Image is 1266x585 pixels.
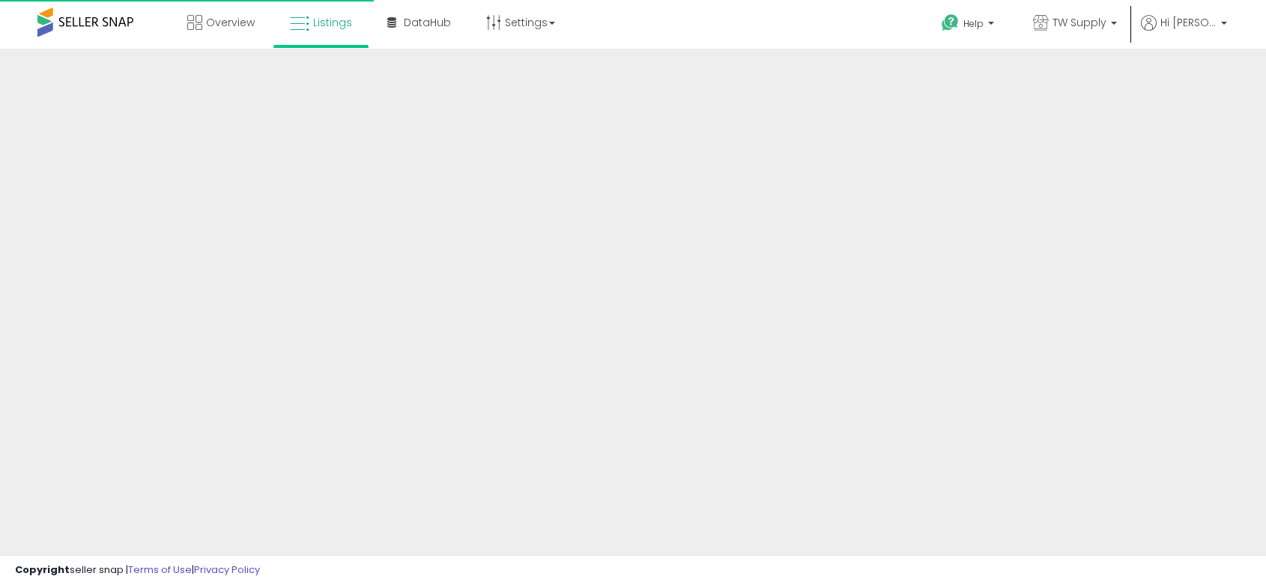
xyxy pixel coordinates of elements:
a: Terms of Use [128,563,192,577]
div: seller snap | | [15,563,260,578]
strong: Copyright [15,563,70,577]
span: Help [963,17,984,30]
span: Overview [206,15,255,30]
a: Privacy Policy [194,563,260,577]
span: Hi [PERSON_NAME] [1160,15,1217,30]
a: Help [930,2,1009,49]
a: Hi [PERSON_NAME] [1141,15,1227,49]
span: TW Supply [1053,15,1106,30]
span: DataHub [404,15,451,30]
span: Listings [313,15,352,30]
i: Get Help [941,13,960,32]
